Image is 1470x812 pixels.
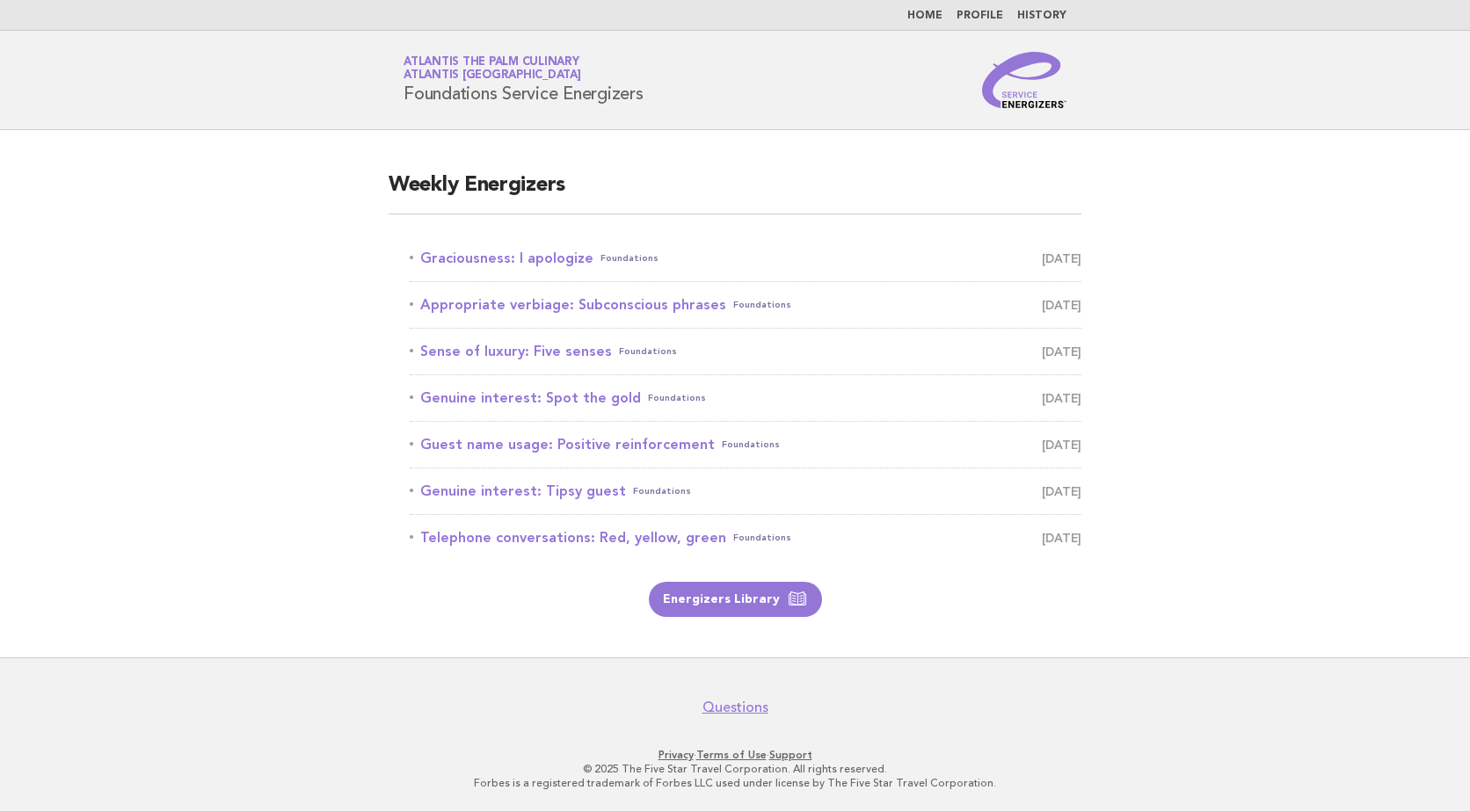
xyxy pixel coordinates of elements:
[600,246,659,271] span: Foundations
[633,479,691,504] span: Foundations
[702,699,768,716] a: Questions
[649,582,822,617] a: Energizers Library
[722,432,780,457] span: Foundations
[1042,526,1081,550] span: [DATE]
[410,479,1081,504] a: Genuine interest: Tipsy guestFoundations [DATE]
[197,776,1273,790] p: Forbes is a registered trademark of Forbes LLC used under license by The Five Star Travel Corpora...
[410,386,1081,410] a: Genuine interest: Spot the goldFoundations [DATE]
[982,52,1066,108] img: Service Energizers
[389,171,1081,214] h2: Weekly Energizers
[1042,339,1081,364] span: [DATE]
[619,339,677,364] span: Foundations
[1042,386,1081,410] span: [DATE]
[957,11,1003,21] a: Profile
[733,293,791,317] span: Foundations
[404,70,581,82] span: Atlantis [GEOGRAPHIC_DATA]
[696,749,767,761] a: Terms of Use
[404,57,644,103] h1: Foundations Service Energizers
[197,748,1273,762] p: · ·
[659,749,694,761] a: Privacy
[769,749,812,761] a: Support
[1042,432,1081,457] span: [DATE]
[404,56,581,81] a: Atlantis The Palm CulinaryAtlantis [GEOGRAPHIC_DATA]
[648,386,706,410] span: Foundations
[1042,293,1081,317] span: [DATE]
[410,246,1081,271] a: Graciousness: I apologizeFoundations [DATE]
[733,526,791,550] span: Foundations
[1017,11,1066,21] a: History
[1042,246,1081,271] span: [DATE]
[907,11,942,21] a: Home
[410,293,1081,317] a: Appropriate verbiage: Subconscious phrasesFoundations [DATE]
[410,339,1081,364] a: Sense of luxury: Five sensesFoundations [DATE]
[410,526,1081,550] a: Telephone conversations: Red, yellow, greenFoundations [DATE]
[197,762,1273,776] p: © 2025 The Five Star Travel Corporation. All rights reserved.
[410,432,1081,457] a: Guest name usage: Positive reinforcementFoundations [DATE]
[1042,479,1081,504] span: [DATE]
